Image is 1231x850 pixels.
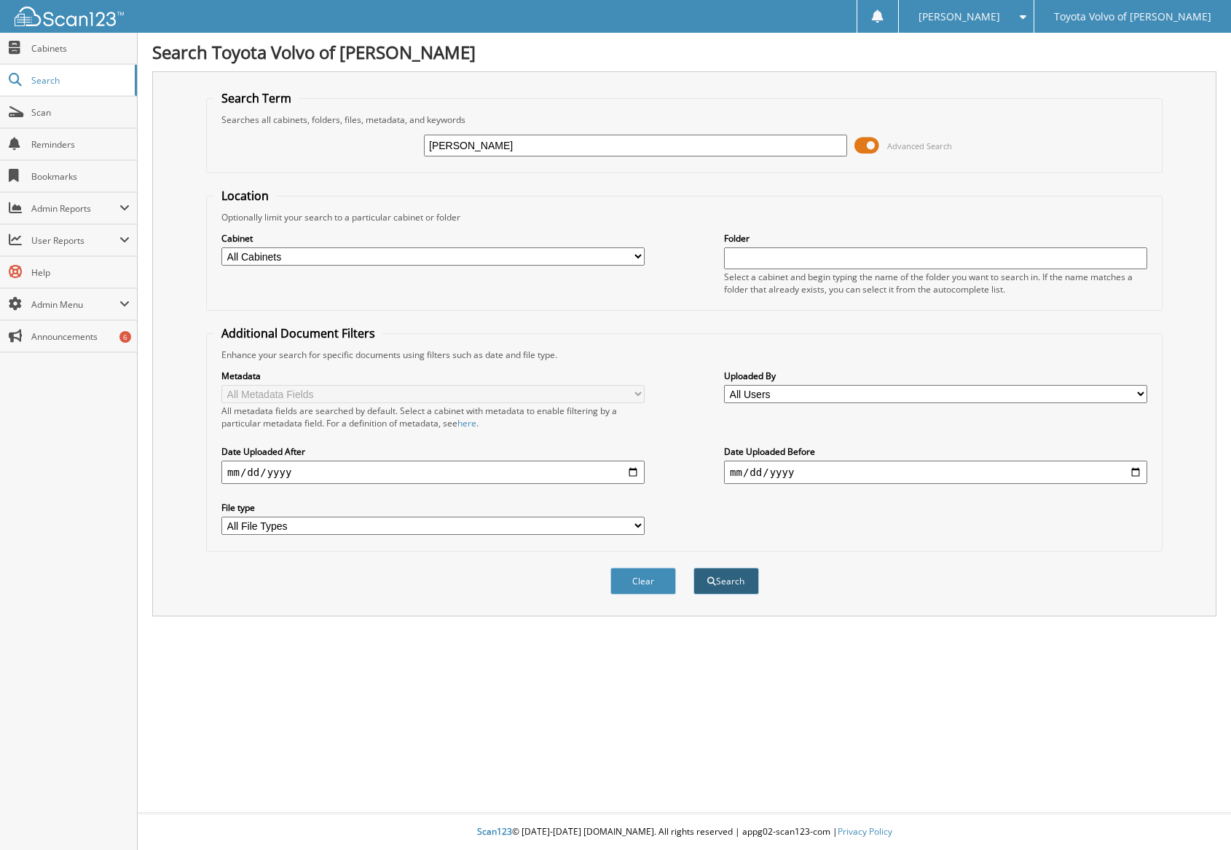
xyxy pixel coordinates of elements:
div: Select a cabinet and begin typing the name of the folder you want to search in. If the name match... [724,271,1147,295]
span: Bookmarks [31,170,130,183]
label: Folder [724,232,1147,245]
span: Scan123 [477,825,512,838]
iframe: Chat Widget [1158,780,1231,850]
span: Help [31,266,130,279]
span: [PERSON_NAME] [919,12,1000,21]
legend: Additional Document Filters [214,325,382,341]
span: Admin Menu [31,298,119,311]
span: Scan [31,106,130,119]
label: Metadata [221,370,645,382]
a: Privacy Policy [838,825,892,838]
button: Search [693,568,759,595]
button: Clear [610,568,676,595]
label: Cabinet [221,232,645,245]
legend: Search Term [214,90,299,106]
div: Optionally limit your search to a particular cabinet or folder [214,211,1155,223]
label: File type [221,501,645,514]
span: Cabinets [31,42,130,55]
label: Date Uploaded After [221,445,645,458]
input: end [724,461,1147,484]
label: Uploaded By [724,370,1147,382]
span: User Reports [31,234,119,247]
h1: Search Toyota Volvo of [PERSON_NAME] [152,40,1216,64]
img: scan123-logo-white.svg [15,7,124,26]
div: All metadata fields are searched by default. Select a cabinet with metadata to enable filtering b... [221,405,645,429]
label: Date Uploaded Before [724,445,1147,458]
div: Enhance your search for specific documents using filters such as date and file type. [214,349,1155,361]
input: start [221,461,645,484]
span: Search [31,74,127,87]
span: Admin Reports [31,202,119,215]
div: Searches all cabinets, folders, files, metadata, and keywords [214,114,1155,126]
div: 6 [119,331,131,343]
span: Reminders [31,138,130,151]
span: Announcements [31,330,130,343]
span: Advanced Search [887,140,952,151]
a: here [457,417,476,429]
span: Toyota Volvo of [PERSON_NAME] [1054,12,1211,21]
legend: Location [214,188,276,204]
div: © [DATE]-[DATE] [DOMAIN_NAME]. All rights reserved | appg02-scan123-com | [138,814,1231,850]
